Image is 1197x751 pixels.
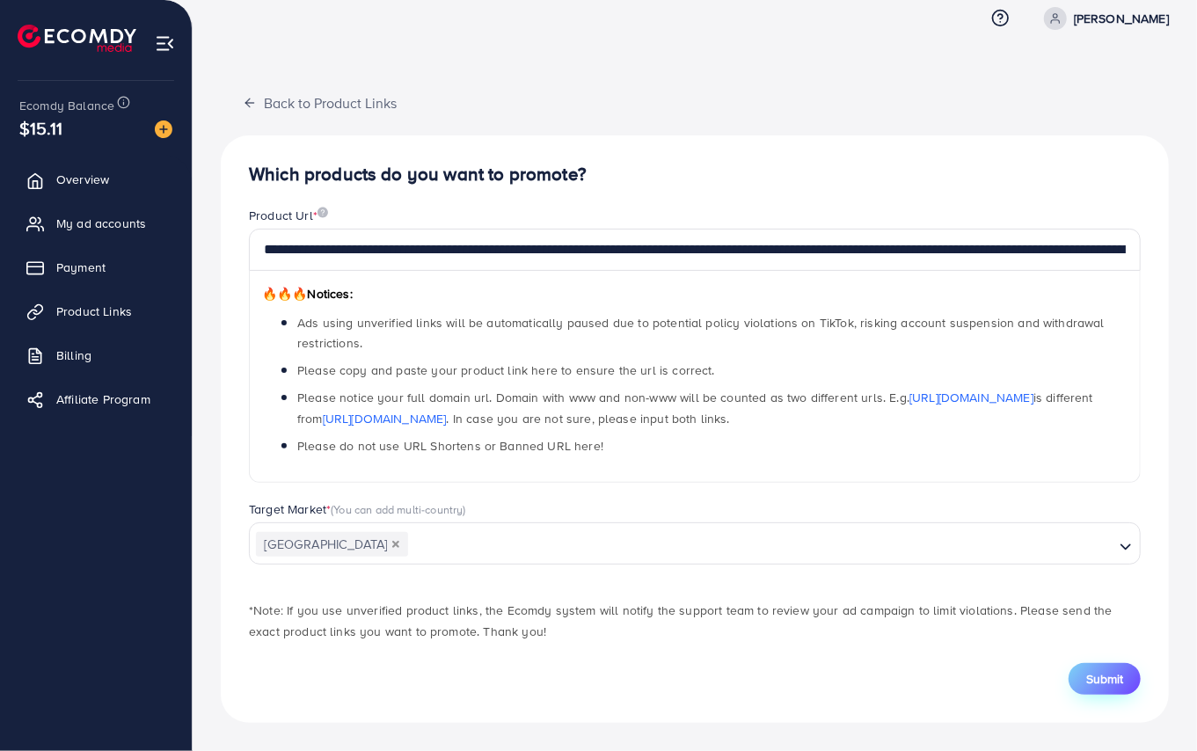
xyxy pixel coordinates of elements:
div: Search for option [249,522,1141,565]
span: My ad accounts [56,215,146,232]
a: Billing [13,338,179,373]
img: image [155,120,172,138]
span: Ads using unverified links will be automatically paused due to potential policy violations on Tik... [297,314,1105,352]
span: Please notice your full domain url. Domain with www and non-www will be counted as two different ... [297,389,1093,427]
span: $15.11 [19,115,62,141]
a: My ad accounts [13,206,179,241]
img: logo [18,25,136,52]
a: [URL][DOMAIN_NAME] [909,389,1033,406]
span: (You can add multi-country) [331,501,465,517]
img: image [317,207,328,218]
a: Payment [13,250,179,285]
span: Product Links [56,303,132,320]
a: Product Links [13,294,179,329]
a: Overview [13,162,179,197]
span: Ecomdy Balance [19,97,114,114]
span: Please copy and paste your product link here to ensure the url is correct. [297,361,715,379]
span: Overview [56,171,109,188]
span: Affiliate Program [56,390,150,408]
button: Submit [1069,663,1141,695]
a: Affiliate Program [13,382,179,417]
a: [URL][DOMAIN_NAME] [323,410,447,427]
span: Payment [56,259,106,276]
span: Submit [1086,670,1123,688]
button: Back to Product Links [221,84,419,121]
label: Target Market [249,500,466,518]
h4: Which products do you want to promote? [249,164,1141,186]
p: *Note: If you use unverified product links, the Ecomdy system will notify the support team to rev... [249,600,1141,642]
img: menu [155,33,175,54]
a: [PERSON_NAME] [1037,7,1169,30]
label: Product Url [249,207,328,224]
span: [GEOGRAPHIC_DATA] [256,532,408,557]
button: Deselect Pakistan [391,540,400,549]
span: Please do not use URL Shortens or Banned URL here! [297,437,603,455]
span: Notices: [262,285,353,303]
input: Search for option [410,531,1113,558]
iframe: Chat [1122,672,1184,738]
span: 🔥🔥🔥 [262,285,307,303]
span: Billing [56,346,91,364]
p: [PERSON_NAME] [1074,8,1169,29]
